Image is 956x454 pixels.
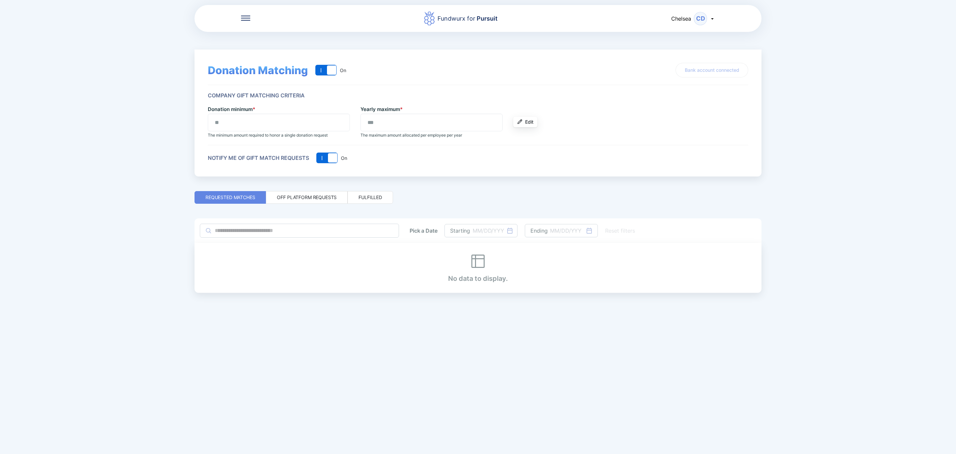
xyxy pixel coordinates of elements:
span: Donation Matching [208,64,308,77]
div: Requested matches [205,194,255,201]
div: CD [694,12,707,25]
div: Company Gift Matching Criteria [208,92,305,99]
div: No data to display. [448,253,508,283]
button: Bank account connected [676,63,748,77]
span: Chelsea [671,15,691,22]
div: Fulfilled [358,194,382,201]
span: Pursuit [475,15,498,22]
span: Edit [525,119,533,125]
span: The minimum amount required to honor a single donation request [208,133,328,138]
label: Donation minimum [208,106,255,112]
span: The maximum amount allocated per employee per year [360,133,462,138]
div: On [339,67,346,73]
div: Starting [450,227,470,234]
div: MM/DD/YYY [550,227,582,234]
span: Bank account connected [685,67,739,73]
div: Reset filters [605,227,635,235]
div: Notify me of gift match requests [208,155,309,161]
div: Off platform requests [277,194,337,201]
div: Ending [530,227,547,234]
div: Fundwurx for [438,14,498,23]
label: Yearly maximum [360,106,403,112]
div: Pick a Date [410,227,437,234]
div: On [340,155,347,161]
button: Edit [513,117,537,127]
div: MM/DD/YYY [473,227,504,234]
